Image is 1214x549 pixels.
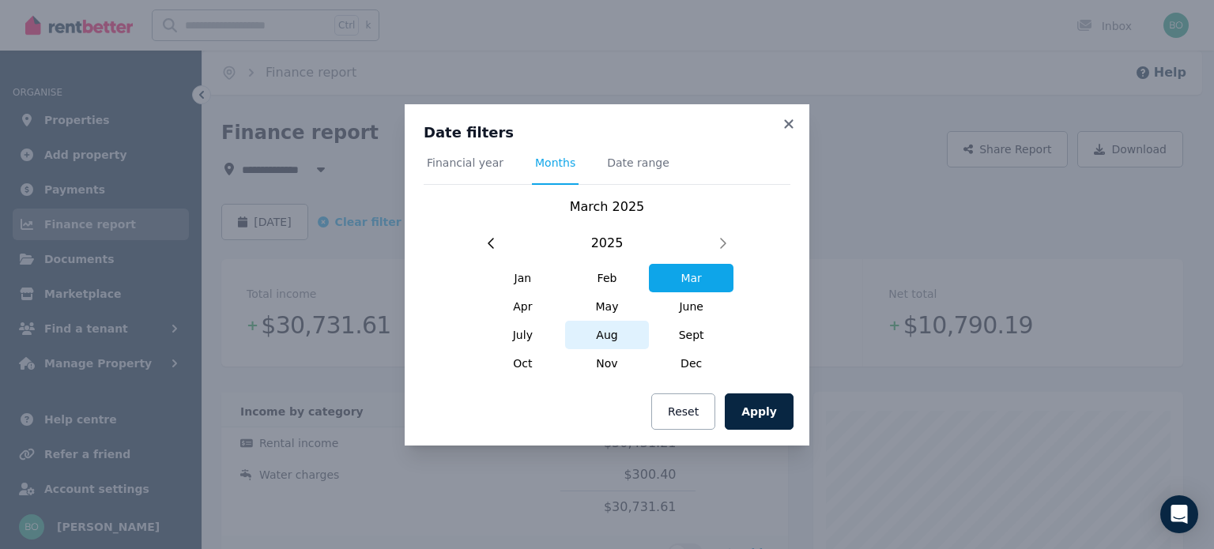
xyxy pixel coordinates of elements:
[649,264,733,292] span: Mar
[1160,495,1198,533] div: Open Intercom Messenger
[481,321,565,349] span: July
[649,321,733,349] span: Sept
[427,155,503,171] span: Financial year
[481,264,565,292] span: Jan
[565,321,650,349] span: Aug
[725,393,794,430] button: Apply
[651,393,715,430] button: Reset
[481,349,565,378] span: Oct
[535,155,575,171] span: Months
[565,292,650,321] span: May
[570,199,645,214] span: March 2025
[649,349,733,378] span: Dec
[591,234,624,253] span: 2025
[565,349,650,378] span: Nov
[424,123,790,142] h3: Date filters
[649,292,733,321] span: June
[481,292,565,321] span: Apr
[424,155,790,185] nav: Tabs
[607,155,669,171] span: Date range
[565,264,650,292] span: Feb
